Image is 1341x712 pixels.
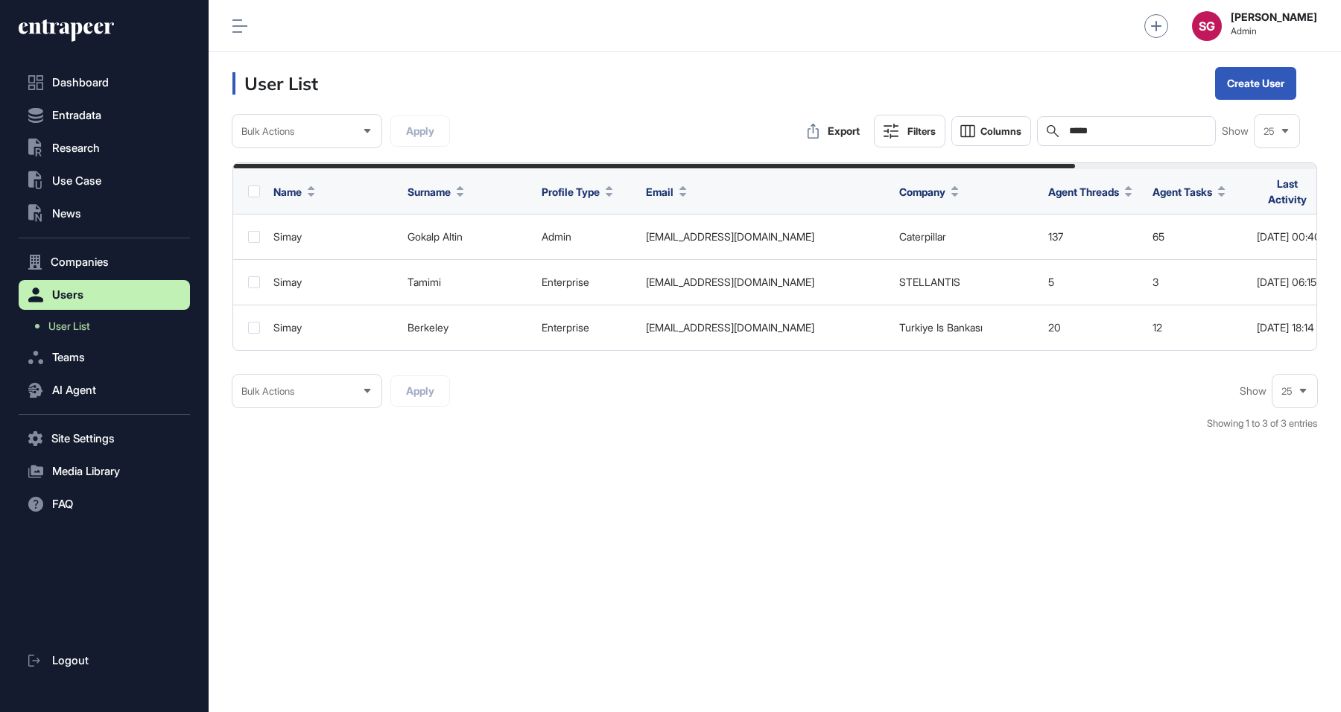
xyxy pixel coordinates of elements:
span: Users [52,289,83,301]
button: Use Case [19,166,190,196]
span: User List [48,320,90,332]
span: 25 [1281,386,1293,397]
button: Research [19,133,190,163]
button: News [19,199,190,229]
span: Last Activity [1257,176,1318,207]
span: 25 [1264,126,1275,137]
div: Showing 1 to 3 of 3 entries [1207,416,1317,431]
span: Admin [1231,26,1317,36]
a: Dashboard [19,68,190,98]
span: Agent Tasks [1153,184,1212,200]
span: Research [52,142,100,154]
button: Agent Threads [1048,184,1132,200]
button: Company [899,184,959,200]
button: Site Settings [19,424,190,454]
span: Entradata [52,109,101,121]
span: Surname [408,184,451,200]
button: Filters [874,115,945,147]
span: News [52,208,81,220]
button: FAQ [19,489,190,519]
button: Export [799,116,868,146]
span: Companies [51,256,109,268]
span: AI Agent [52,384,96,396]
span: Media Library [52,465,120,477]
span: Show [1222,125,1249,137]
div: enterprise [542,322,631,334]
button: Agent Tasks [1153,184,1226,200]
span: Email [646,184,673,200]
div: [DATE] 18:14 [1257,322,1331,334]
button: Name [273,184,315,200]
button: Entradata [19,101,190,130]
div: [EMAIL_ADDRESS][DOMAIN_NAME] [646,322,884,334]
button: Create User [1215,67,1296,100]
div: 20 [1048,322,1138,334]
button: Columns [951,116,1031,146]
span: FAQ [52,498,73,510]
div: Berkeley [408,322,527,334]
h3: User List [232,72,318,95]
div: 12 [1153,322,1242,334]
span: Agent Threads [1048,184,1119,200]
div: 137 [1048,231,1138,243]
div: [DATE] 00:40 [1257,231,1331,243]
button: Teams [19,343,190,372]
div: Simay [273,276,393,288]
div: 5 [1048,276,1138,288]
strong: [PERSON_NAME] [1231,11,1317,23]
button: Media Library [19,457,190,486]
span: Logout [52,655,89,667]
div: Simay [273,322,393,334]
div: 65 [1153,231,1242,243]
span: Site Settings [51,433,115,445]
div: Filters [907,125,936,137]
span: Bulk Actions [241,126,294,137]
span: Name [273,184,302,200]
a: STELLANTIS [899,276,960,288]
div: [EMAIL_ADDRESS][DOMAIN_NAME] [646,276,884,288]
div: [DATE] 06:15 [1257,276,1331,288]
div: enterprise [542,276,631,288]
button: AI Agent [19,375,190,405]
div: Simay [273,231,393,243]
span: Dashboard [52,77,109,89]
button: Companies [19,247,190,277]
div: 3 [1153,276,1242,288]
div: admin [542,231,631,243]
span: Show [1240,385,1266,397]
a: Logout [19,646,190,676]
span: Use Case [52,175,101,187]
a: User List [26,313,190,340]
button: Email [646,184,687,200]
a: Caterpillar [899,230,946,243]
span: Company [899,184,945,200]
a: Turkiye Is Bankası [899,321,983,334]
div: Gokalp Altin [408,231,527,243]
span: Profile Type [542,184,600,200]
span: Columns [980,126,1021,137]
div: [EMAIL_ADDRESS][DOMAIN_NAME] [646,231,884,243]
button: Surname [408,184,464,200]
span: Bulk Actions [241,386,294,397]
button: Users [19,280,190,310]
span: Teams [52,352,85,363]
button: SG [1192,11,1222,41]
button: Profile Type [542,184,613,200]
div: Tamimi [408,276,527,288]
button: Last Activity [1257,176,1331,207]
